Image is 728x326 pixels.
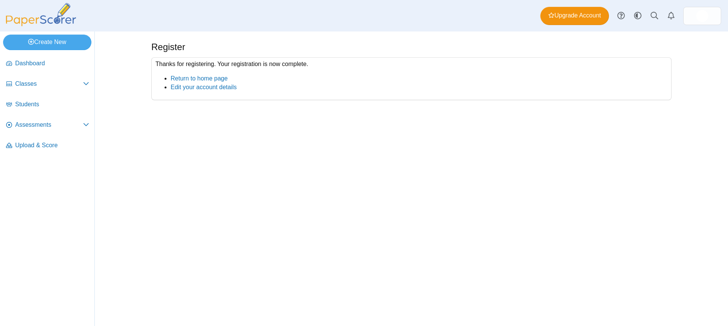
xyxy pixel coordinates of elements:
[663,8,679,24] a: Alerts
[696,10,708,22] img: ps.Y0OAolr6RPehrr6a
[548,11,601,20] span: Upgrade Account
[3,55,92,73] a: Dashboard
[3,116,92,134] a: Assessments
[15,100,89,109] span: Students
[15,121,83,129] span: Assessments
[151,57,672,100] div: Thanks for registering. Your registration is now complete.
[151,41,185,54] h1: Register
[171,75,227,82] a: Return to home page
[683,7,721,25] a: ps.Y0OAolr6RPehrr6a
[3,137,92,155] a: Upload & Score
[15,80,83,88] span: Classes
[3,3,79,26] img: PaperScorer
[3,21,79,27] a: PaperScorer
[171,84,237,90] a: Edit your account details
[540,7,609,25] a: Upgrade Account
[696,10,708,22] span: Jeanie Hernandez
[3,35,91,50] a: Create New
[15,141,89,150] span: Upload & Score
[3,96,92,114] a: Students
[15,59,89,68] span: Dashboard
[3,75,92,93] a: Classes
